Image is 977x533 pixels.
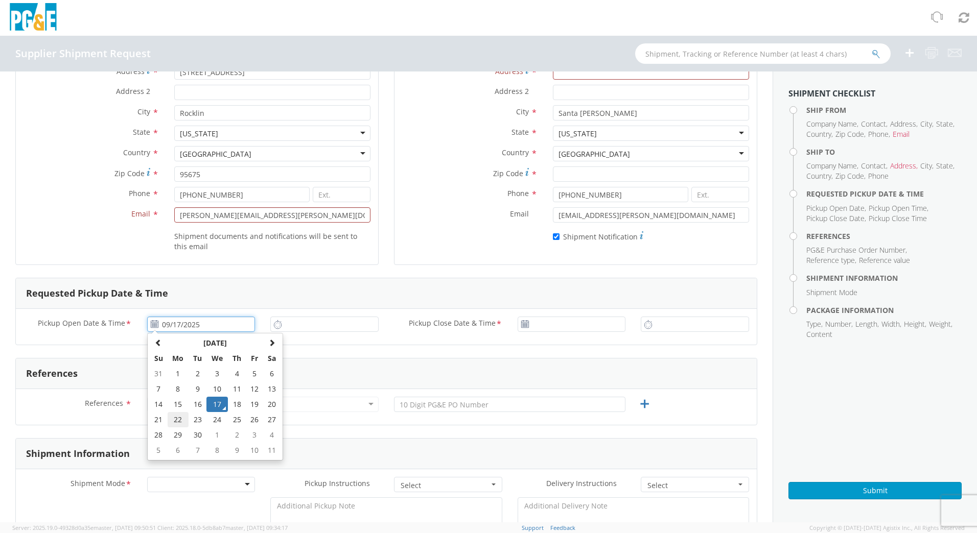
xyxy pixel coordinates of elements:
li: , [890,119,918,129]
td: 4 [263,427,281,443]
input: Shipment, Tracking or Reference Number (at least 4 chars) [635,43,891,64]
li: , [861,119,888,129]
label: Shipment documents and notifications will be sent to this email [174,230,370,252]
li: , [806,203,866,213]
div: [GEOGRAPHIC_DATA] [559,149,630,159]
span: Country [502,148,529,157]
span: Reference type [806,255,855,265]
td: 29 [168,427,189,443]
th: Sa [263,351,281,366]
span: Pickup Open Date & Time [38,318,125,330]
li: , [890,161,918,171]
span: Company Name [806,161,857,171]
span: Shipment Mode [71,478,125,490]
li: , [868,129,890,139]
li: , [835,171,866,181]
li: , [806,171,833,181]
h4: Ship From [806,106,962,114]
li: , [806,245,907,255]
th: Fr [246,351,263,366]
span: Pickup Close Date & Time [409,318,496,330]
h4: Requested Pickup Date & Time [806,190,962,198]
span: Weight [929,319,951,329]
span: Previous Month [155,339,162,346]
td: 16 [189,397,206,412]
h4: Package Information [806,306,962,314]
td: 10 [246,443,263,458]
div: [US_STATE] [180,129,218,139]
td: 14 [150,397,168,412]
th: Th [228,351,246,366]
span: City [920,161,932,171]
span: Type [806,319,821,329]
span: Phone [507,188,529,198]
li: , [806,129,833,139]
th: Su [150,351,168,366]
td: 25 [228,412,246,427]
td: 2 [228,427,246,443]
span: Width [881,319,900,329]
span: PG&E Purchase Order Number [806,245,905,255]
h4: Ship To [806,148,962,156]
li: , [806,119,858,129]
span: Company Name [806,119,857,129]
button: Submit [788,482,962,499]
h4: Supplier Shipment Request [15,48,151,59]
td: 31 [150,366,168,381]
td: 27 [263,412,281,427]
td: 17 [206,397,228,412]
input: Ext. [313,187,370,202]
a: Support [522,524,544,531]
td: 30 [189,427,206,443]
td: 8 [206,443,228,458]
span: State [936,161,953,171]
input: Ext. [691,187,749,202]
span: Country [806,129,831,139]
td: 9 [189,381,206,397]
span: State [936,119,953,129]
li: , [806,319,823,329]
span: State [133,127,150,137]
span: Contact [861,161,886,171]
input: Shipment Notification [553,233,560,240]
label: Shipment Notification [553,230,643,242]
span: Address 2 [495,86,529,96]
td: 11 [228,381,246,397]
img: pge-logo-06675f144f4cfa6a6814.png [8,3,59,33]
button: Select [394,477,502,492]
span: Email [893,129,910,139]
li: , [855,319,879,329]
h4: References [806,232,962,240]
span: Pickup Close Time [869,213,927,223]
button: Select [641,477,749,492]
span: City [137,107,150,116]
li: , [806,255,856,265]
li: , [936,119,955,129]
td: 21 [150,412,168,427]
span: Phone [129,188,150,198]
span: Height [904,319,925,329]
span: Reference value [859,255,910,265]
span: Email [131,209,150,219]
h3: Shipment Information [26,449,130,459]
span: Zip Code [493,168,523,178]
td: 18 [228,397,246,412]
span: References [85,398,123,408]
span: Address 2 [116,86,150,96]
div: [US_STATE] [559,129,597,139]
span: Shipment Mode [806,287,857,297]
li: , [835,129,866,139]
td: 13 [263,381,281,397]
span: Email [510,209,529,219]
li: , [920,161,934,171]
h3: Requested Pickup Date & Time [26,288,168,299]
span: Next Month [268,339,275,346]
span: Contact [861,119,886,129]
th: Select Month [168,335,263,351]
td: 3 [246,427,263,443]
td: 6 [168,443,189,458]
span: master, [DATE] 09:34:17 [225,524,288,531]
span: Phone [868,171,889,181]
span: State [511,127,529,137]
td: 7 [150,381,168,397]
